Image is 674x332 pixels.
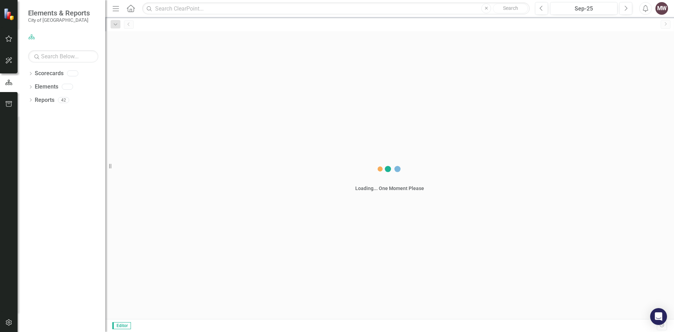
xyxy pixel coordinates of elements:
[35,96,54,104] a: Reports
[58,97,69,103] div: 42
[355,185,424,192] div: Loading... One Moment Please
[650,308,667,325] div: Open Intercom Messenger
[28,50,98,63] input: Search Below...
[28,9,90,17] span: Elements & Reports
[142,2,530,15] input: Search ClearPoint...
[112,322,131,329] span: Editor
[550,2,617,15] button: Sep-25
[503,5,518,11] span: Search
[553,5,615,13] div: Sep-25
[28,17,90,23] small: City of [GEOGRAPHIC_DATA]
[4,8,16,20] img: ClearPoint Strategy
[655,2,668,15] button: MW
[35,83,58,91] a: Elements
[493,4,528,13] button: Search
[35,70,64,78] a: Scorecards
